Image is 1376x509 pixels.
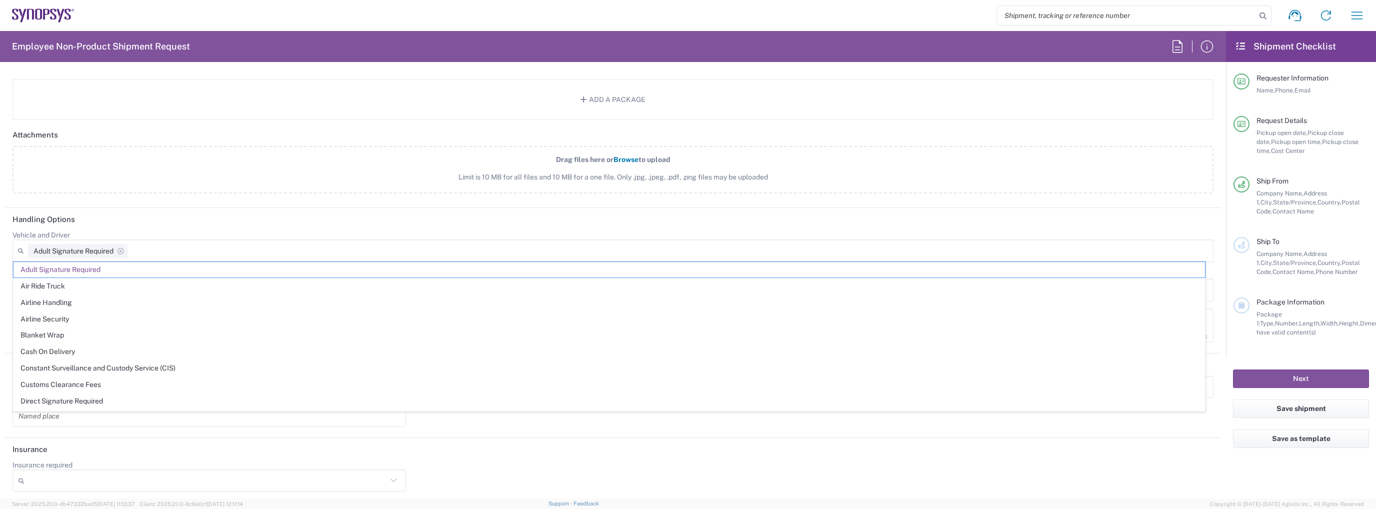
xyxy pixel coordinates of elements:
span: Country, [1317,259,1341,266]
span: City, [1260,198,1273,206]
button: Add a Package [12,79,1213,120]
a: Support [548,500,573,506]
span: Cash On Delivery [13,344,1205,359]
span: Width, [1320,319,1339,327]
span: Customs Clearance Fees [13,377,1205,392]
span: City, [1260,259,1273,266]
span: Height, [1339,319,1360,327]
button: Save shipment [1233,399,1369,418]
span: Pickup open time, [1271,138,1322,145]
span: Country, [1317,198,1341,206]
span: Air Ride Truck [13,278,1205,294]
span: Adult Signature Required [13,262,1205,277]
div: Adult Signature Required [28,244,127,258]
input: Shipment, tracking or reference number [997,6,1256,25]
span: [DATE] 11:13:37 [97,501,135,507]
h2: Shipment Checklist [1235,40,1336,52]
h2: Handling Options [12,214,75,224]
span: Constant Surveillance and Custody Service (CIS) [13,360,1205,376]
span: Server: 2025.20.0-db47332bad5 [12,501,135,507]
span: Contact Name [1272,207,1314,215]
span: Direct Signature Required [13,393,1205,409]
span: Browse [613,155,638,163]
span: [DATE] 12:11:14 [207,501,243,507]
span: Phone, [1275,86,1294,94]
h2: Employee Non-Product Shipment Request [12,40,190,52]
span: to upload [638,155,670,163]
span: Airline Handling [13,295,1205,310]
span: Limit is 10 MB for all files and 10 MB for a one file. Only .jpg, .jpeg, .pdf, .png files may be ... [34,172,1191,182]
label: Insurance required [12,460,72,469]
button: Save as template [1233,429,1369,448]
span: Name, [1256,86,1275,94]
span: Requester Information [1256,74,1328,82]
span: Ship From [1256,177,1288,185]
h2: Attachments [12,130,58,140]
span: Cost Center [1271,147,1305,154]
span: Blanket Wrap [13,327,1205,343]
span: Company Name, [1256,250,1303,257]
button: Next [1233,369,1369,388]
span: Length, [1299,319,1320,327]
span: Package 1: [1256,310,1282,327]
span: Dual Driver Protective Service (DDP) [13,409,1205,425]
span: Airline Security [13,311,1205,327]
h2: Insurance [12,444,47,454]
span: Request Details [1256,116,1307,124]
a: Feedback [573,500,599,506]
label: Vehicle and Driver [12,230,70,239]
span: Type, [1260,319,1275,327]
span: Package Information [1256,298,1324,306]
span: State/Province, [1273,259,1317,266]
span: Ship To [1256,237,1279,245]
span: Email [1294,86,1311,94]
span: Contact Name, [1272,268,1315,275]
span: Copyright © [DATE]-[DATE] Agistix Inc., All Rights Reserved [1210,499,1364,508]
span: Client: 2025.20.0-8c6e0cf [139,501,243,507]
span: Company Name, [1256,189,1303,197]
span: Pickup open date, [1256,129,1307,136]
span: Phone Number [1315,268,1358,275]
span: Drag files here or [556,155,613,163]
span: Number, [1275,319,1299,327]
span: State/Province, [1273,198,1317,206]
